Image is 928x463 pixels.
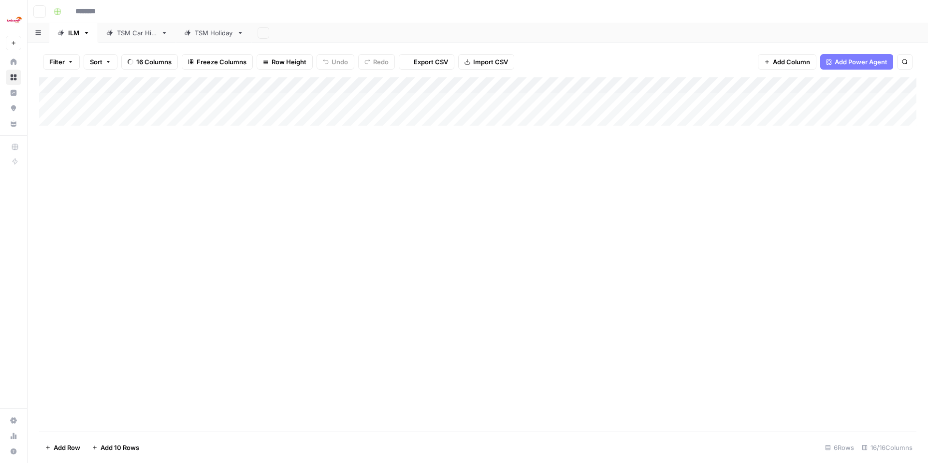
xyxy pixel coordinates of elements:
[195,28,233,38] div: TSM Holiday
[820,54,893,70] button: Add Power Agent
[373,57,389,67] span: Redo
[6,428,21,444] a: Usage
[197,57,246,67] span: Freeze Columns
[6,8,21,32] button: Workspace: Ice Travel Group
[6,101,21,116] a: Opportunities
[473,57,508,67] span: Import CSV
[6,85,21,101] a: Insights
[773,57,810,67] span: Add Column
[317,54,354,70] button: Undo
[257,54,313,70] button: Row Height
[6,70,21,85] a: Browse
[6,11,23,29] img: Ice Travel Group Logo
[86,440,145,455] button: Add 10 Rows
[43,54,80,70] button: Filter
[821,440,858,455] div: 6 Rows
[414,57,448,67] span: Export CSV
[332,57,348,67] span: Undo
[68,28,79,38] div: ILM
[121,54,178,70] button: 16 Columns
[6,413,21,428] a: Settings
[90,57,102,67] span: Sort
[6,444,21,459] button: Help + Support
[101,443,139,452] span: Add 10 Rows
[758,54,816,70] button: Add Column
[6,54,21,70] a: Home
[84,54,117,70] button: Sort
[49,23,98,43] a: ILM
[117,28,157,38] div: TSM Car Hire
[182,54,253,70] button: Freeze Columns
[136,57,172,67] span: 16 Columns
[399,54,454,70] button: Export CSV
[272,57,306,67] span: Row Height
[39,440,86,455] button: Add Row
[358,54,395,70] button: Redo
[835,57,887,67] span: Add Power Agent
[458,54,514,70] button: Import CSV
[6,116,21,131] a: Your Data
[858,440,916,455] div: 16/16 Columns
[98,23,176,43] a: TSM Car Hire
[54,443,80,452] span: Add Row
[176,23,252,43] a: TSM Holiday
[49,57,65,67] span: Filter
